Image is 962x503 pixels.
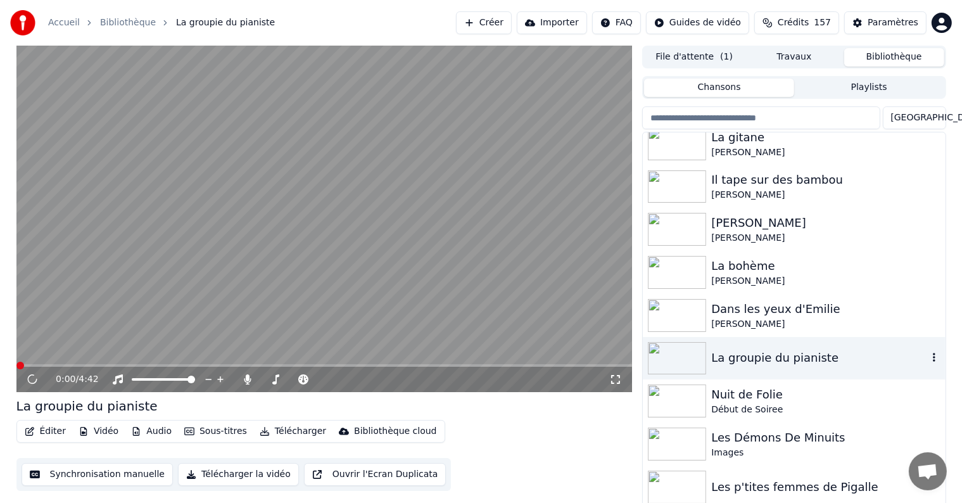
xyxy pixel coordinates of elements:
[56,373,86,386] div: /
[711,404,940,416] div: Début de Soiree
[711,429,940,447] div: Les Démons De Minuits
[711,318,940,331] div: [PERSON_NAME]
[778,16,809,29] span: Crédits
[720,51,733,63] span: ( 1 )
[354,425,436,438] div: Bibliothèque cloud
[10,10,35,35] img: youka
[304,463,446,486] button: Ouvrir l'Ecran Duplicata
[73,423,123,440] button: Vidéo
[48,16,275,29] nav: breadcrumb
[711,146,940,159] div: [PERSON_NAME]
[711,447,940,459] div: Images
[711,478,940,496] div: Les p'tites femmes de Pigalle
[844,48,944,67] button: Bibliothèque
[844,11,927,34] button: Paramètres
[794,79,944,97] button: Playlists
[711,275,940,288] div: [PERSON_NAME]
[744,48,844,67] button: Travaux
[100,16,156,29] a: Bibliothèque
[48,16,80,29] a: Accueil
[179,423,252,440] button: Sous-titres
[16,397,158,415] div: La groupie du pianiste
[20,423,71,440] button: Éditer
[456,11,512,34] button: Créer
[126,423,177,440] button: Audio
[909,452,947,490] a: Ouvrir le chat
[711,232,940,245] div: [PERSON_NAME]
[711,349,927,367] div: La groupie du pianiste
[644,79,794,97] button: Chansons
[754,11,839,34] button: Crédits157
[711,386,940,404] div: Nuit de Folie
[79,373,98,386] span: 4:42
[646,11,749,34] button: Guides de vidéo
[176,16,275,29] span: La groupie du pianiste
[517,11,587,34] button: Importer
[644,48,744,67] button: File d'attente
[22,463,174,486] button: Synchronisation manuelle
[711,214,940,232] div: [PERSON_NAME]
[711,189,940,201] div: [PERSON_NAME]
[255,423,331,440] button: Télécharger
[814,16,831,29] span: 157
[711,300,940,318] div: Dans les yeux d'Emilie
[711,129,940,146] div: La gitane
[592,11,641,34] button: FAQ
[711,257,940,275] div: La bohème
[178,463,299,486] button: Télécharger la vidéo
[868,16,918,29] div: Paramètres
[711,171,940,189] div: Il tape sur des bambou
[56,373,75,386] span: 0:00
